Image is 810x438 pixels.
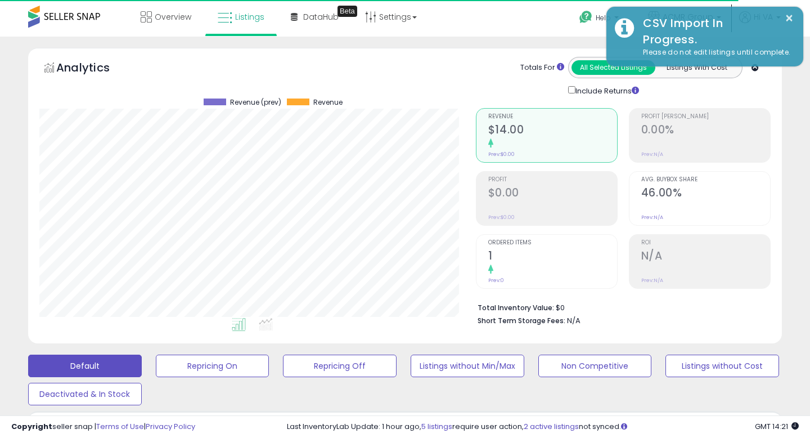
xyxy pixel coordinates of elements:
b: Short Term Storage Fees: [478,316,565,325]
button: Listings without Min/Max [411,355,524,377]
span: Listings [235,11,264,23]
button: Repricing On [156,355,269,377]
span: Revenue [313,99,343,106]
span: Help [596,13,611,23]
h2: $14.00 [488,123,617,138]
span: Revenue [488,114,617,120]
button: Listings without Cost [665,355,779,377]
span: Profit [488,177,617,183]
small: Prev: N/A [641,214,663,221]
span: Avg. Buybox Share [641,177,770,183]
button: Repricing Off [283,355,397,377]
h2: 0.00% [641,123,770,138]
button: All Selected Listings [571,60,655,75]
button: Listings With Cost [655,60,739,75]
span: Ordered Items [488,240,617,246]
span: ROI [641,240,770,246]
div: CSV Import In Progress. [634,15,795,47]
button: × [785,11,794,25]
a: Terms of Use [96,421,144,432]
h2: $0.00 [488,186,617,202]
div: Tooltip anchor [337,6,357,17]
a: 5 listings [421,421,452,432]
h2: 46.00% [641,186,770,202]
small: Prev: 0 [488,277,504,284]
small: Prev: $0.00 [488,214,515,221]
a: 2 active listings [524,421,579,432]
div: Last InventoryLab Update: 1 hour ago, require user action, not synced. [287,422,799,432]
small: Prev: $0.00 [488,151,515,158]
small: Prev: N/A [641,277,663,284]
b: Total Inventory Value: [478,303,554,312]
span: DataHub [303,11,339,23]
h5: Analytics [56,60,132,78]
a: Privacy Policy [146,421,195,432]
span: N/A [567,315,580,326]
span: Profit [PERSON_NAME] [641,114,770,120]
button: Default [28,355,142,377]
strong: Copyright [11,421,52,432]
h2: N/A [641,249,770,265]
span: Overview [155,11,191,23]
span: Revenue (prev) [230,99,281,106]
div: Totals For [520,62,564,73]
div: seller snap | | [11,422,195,432]
span: 2025-10-9 14:21 GMT [755,421,799,432]
div: Please do not edit listings until complete. [634,47,795,58]
a: Help [570,2,630,37]
button: Deactivated & In Stock [28,383,142,405]
div: Include Returns [560,84,652,97]
button: Non Competitive [538,355,652,377]
h2: 1 [488,249,617,265]
small: Prev: N/A [641,151,663,158]
li: $0 [478,300,762,314]
i: Get Help [579,10,593,24]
